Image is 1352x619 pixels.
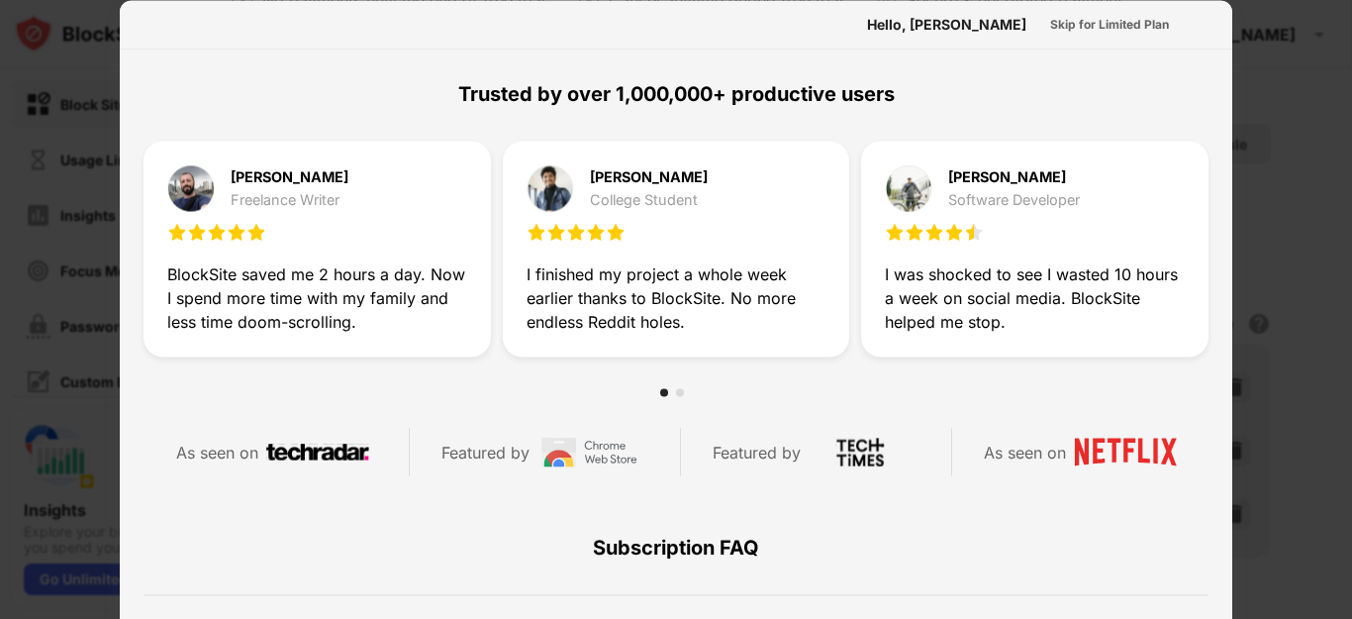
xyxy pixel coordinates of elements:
div: I finished my project a whole week earlier thanks to BlockSite. No more endless Reddit holes. [527,262,826,334]
img: star [227,223,246,243]
img: star [606,223,626,243]
div: Featured by [713,438,801,466]
div: BlockSite saved me 2 hours a day. Now I spend more time with my family and less time doom-scrolling. [167,262,467,334]
img: testimonial-purchase-2.jpg [527,165,574,213]
div: Subscription FAQ [144,500,1208,595]
img: star [964,223,984,243]
img: netflix-logo [1074,438,1177,467]
img: star [944,223,964,243]
div: [PERSON_NAME] [590,169,708,183]
img: star [246,223,266,243]
div: I was shocked to see I wasted 10 hours a week on social media. BlockSite helped me stop. [885,262,1185,334]
div: Skip for Limited Plan [1050,14,1169,34]
div: [PERSON_NAME] [948,169,1080,183]
img: star [546,223,566,243]
img: star [187,223,207,243]
div: Trusted by over 1,000,000+ productive users [144,47,1208,142]
img: star [885,223,905,243]
img: star [207,223,227,243]
img: tech-times [809,438,912,467]
div: As seen on [176,438,258,466]
div: Featured by [441,438,530,466]
img: star [905,223,924,243]
div: Hello, [PERSON_NAME] [867,16,1026,32]
img: star [566,223,586,243]
img: testimonial-purchase-3.jpg [885,165,932,213]
img: star [586,223,606,243]
img: chrome-web-store-logo [537,438,640,467]
img: star [167,223,187,243]
img: star [527,223,546,243]
img: star [924,223,944,243]
img: testimonial-purchase-1.jpg [167,165,215,213]
img: techradar [266,438,369,467]
div: [PERSON_NAME] [231,169,348,183]
div: Freelance Writer [231,192,348,208]
div: College Student [590,192,708,208]
div: As seen on [984,438,1066,466]
div: Software Developer [948,192,1080,208]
